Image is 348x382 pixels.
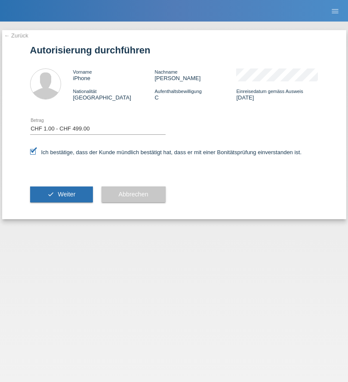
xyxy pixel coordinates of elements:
[73,68,155,81] div: iPhone
[30,149,302,155] label: Ich bestätige, dass der Kunde mündlich bestätigt hat, dass er mit einer Bonitätsprüfung einversta...
[47,191,54,198] i: check
[4,32,28,39] a: ← Zurück
[154,88,236,101] div: C
[326,8,344,13] a: menu
[154,69,177,75] span: Nachname
[58,191,75,198] span: Weiter
[154,89,201,94] span: Aufenthaltsbewilligung
[236,88,318,101] div: [DATE]
[102,186,166,203] button: Abbrechen
[236,89,303,94] span: Einreisedatum gemäss Ausweis
[119,191,148,198] span: Abbrechen
[73,89,97,94] span: Nationalität
[30,45,318,56] h1: Autorisierung durchführen
[73,88,155,101] div: [GEOGRAPHIC_DATA]
[30,186,93,203] button: check Weiter
[331,7,339,16] i: menu
[73,69,92,75] span: Vorname
[154,68,236,81] div: [PERSON_NAME]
